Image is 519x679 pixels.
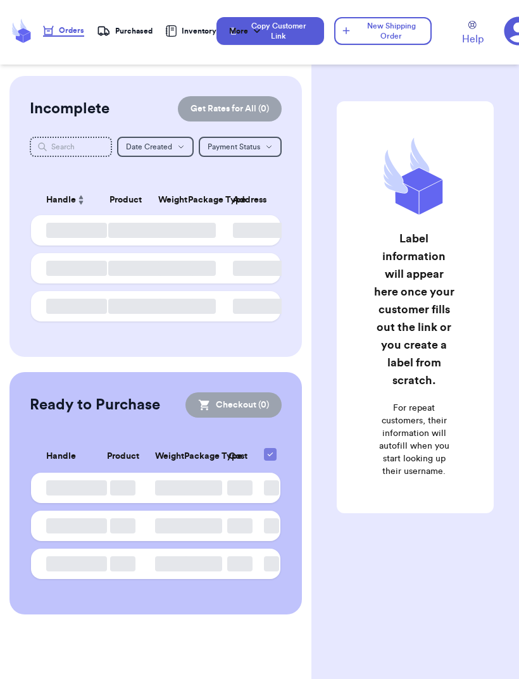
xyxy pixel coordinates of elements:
th: Package Type [177,440,220,473]
th: Product [99,440,147,473]
th: Product [101,185,151,215]
th: Weight [147,440,177,473]
button: Sort ascending [76,192,86,208]
a: Purchased [97,25,153,37]
span: Date Created [126,143,172,151]
th: Package Type [180,185,225,215]
span: Handle [46,450,76,463]
button: New Shipping Order [334,17,432,45]
h2: Incomplete [30,99,109,119]
input: Search [30,137,113,157]
button: Copy Customer Link [216,17,324,45]
h2: Label information will appear here once your customer fills out the link or you create a label fr... [373,230,454,389]
button: Get Rates for All (0) [178,96,282,121]
th: Cost [220,440,256,473]
a: Inventory [165,25,216,37]
span: Help [462,32,484,47]
th: Weight [151,185,180,215]
span: Handle [46,194,76,207]
th: Address [225,185,280,215]
div: Orders [43,25,84,35]
p: For repeat customers, their information will autofill when you start looking up their username. [373,402,454,478]
a: Orders [43,25,84,37]
button: Payment Status [199,137,282,157]
button: Checkout (0) [185,392,282,418]
h2: Ready to Purchase [30,395,160,415]
div: More [229,25,263,37]
button: Date Created [117,137,194,157]
span: Payment Status [208,143,260,151]
a: Help [462,21,484,47]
